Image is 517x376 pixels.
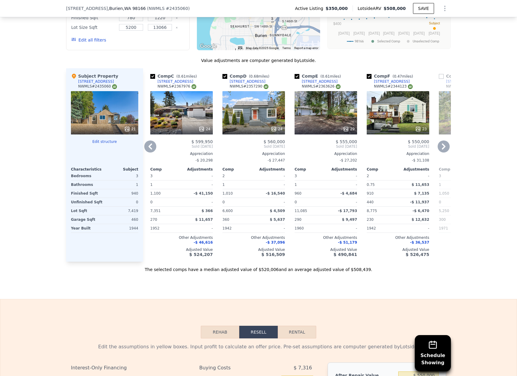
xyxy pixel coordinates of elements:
span: Sold [DATE] [222,144,285,149]
text: [DATE] [383,31,395,35]
span: $ 526,475 [406,252,429,257]
div: 0 [106,198,138,206]
span: $ 5,637 [270,217,285,222]
div: [STREET_ADDRESS] [78,79,114,84]
div: Comp G [439,73,488,79]
div: Other Adjustments [150,235,213,240]
div: Adjusted Value [439,247,501,252]
div: Bedrooms [71,172,103,180]
span: 360 [222,217,229,222]
div: - [183,172,213,180]
div: [STREET_ADDRESS] [230,79,265,84]
span: $ 599,950 [191,139,213,144]
div: - [399,172,429,180]
span: 3 [439,174,441,178]
span: -$ 16,540 [266,191,285,196]
div: Adjusted Value [150,247,213,252]
span: 290 [295,217,301,222]
span: , Burien [108,5,146,11]
span: -$ 4,684 [341,191,357,196]
div: - [327,180,357,189]
text: Selected Comp [377,39,400,43]
span: -$ 31,108 [412,158,429,162]
span: $ 550,000 [408,139,429,144]
span: -$ 37,096 [266,240,285,245]
span: 0.68 [250,74,258,79]
div: 1 [150,180,180,189]
div: NWMLS # 2357290 [230,84,268,89]
div: Adjustments [254,167,285,172]
span: 0 [150,200,153,204]
div: 460 [106,215,138,224]
span: # 2435060 [166,6,188,11]
div: 1952 [150,224,180,233]
div: - [183,180,213,189]
div: Adjustments [182,167,213,172]
img: NWMLS Logo [112,84,117,89]
text: [DATE] [398,31,410,35]
span: 1,100 [150,191,161,196]
text: Unselected Comp [413,39,439,43]
div: NWMLS # 2435060 [78,84,117,89]
div: 24 [199,126,210,132]
div: 940 [106,189,138,198]
div: Characteristics [71,167,105,172]
div: [STREET_ADDRESS] [158,79,193,84]
button: SAVE [413,3,434,14]
div: Subject Property [71,73,118,79]
span: $ 524,207 [189,252,213,257]
div: 1942 [222,224,252,233]
img: NWMLS Logo [191,84,196,89]
span: 960 [295,191,301,196]
div: [STREET_ADDRESS] [302,79,338,84]
div: 1944 [106,224,138,233]
div: Other Adjustments [295,235,357,240]
div: 29 [343,126,355,132]
span: -$ 17,793 [338,209,357,213]
span: 1,050 [439,191,449,196]
div: ( ) [147,5,190,11]
div: [STREET_ADDRESS] [446,79,482,84]
button: Show Options [439,2,451,14]
a: [STREET_ADDRESS] [367,79,410,84]
div: NWMLS # 2344123 [374,84,413,89]
span: -$ 51,179 [338,240,357,245]
span: $ 11,657 [195,217,213,222]
div: - [255,172,285,180]
button: Edit all filters [71,37,106,43]
div: - [327,172,357,180]
span: 910 [367,191,374,196]
span: -$ 11,937 [410,200,429,204]
div: 1971 [439,224,469,233]
text: $400 [333,22,341,26]
span: Sold [DATE] [150,144,213,149]
a: Report a map error [294,46,318,50]
div: Comp [439,167,470,172]
div: - [183,198,213,206]
div: Appreciation [150,151,213,156]
button: ScheduleShowing [415,335,451,371]
div: Lot Sqft [71,207,103,215]
div: 1 [106,180,138,189]
div: 1 [439,180,469,189]
div: 0.75 [367,180,397,189]
a: [STREET_ADDRESS] [150,79,193,84]
div: Subject [105,167,138,172]
span: $ 11,653 [411,183,429,187]
div: 7,419 [106,207,138,215]
div: - [255,224,285,233]
div: Value adjustments are computer generated by Lotside . [66,57,451,63]
a: [STREET_ADDRESS] [439,79,482,84]
img: NWMLS Logo [264,84,268,89]
div: Other Adjustments [222,235,285,240]
div: The selected comps have a median adjusted value of $520,006 and an average adjusted value of $508... [66,262,451,273]
span: 0 [439,200,441,204]
span: $ 4,509 [270,209,285,213]
div: Adjusted Value [222,247,285,252]
button: Keyboard shortcuts [238,46,242,49]
div: [STREET_ADDRESS] [374,79,410,84]
div: Other Adjustments [439,235,501,240]
span: , WA 98166 [123,6,146,11]
button: Clear [176,17,178,19]
div: Comp F [367,73,415,79]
